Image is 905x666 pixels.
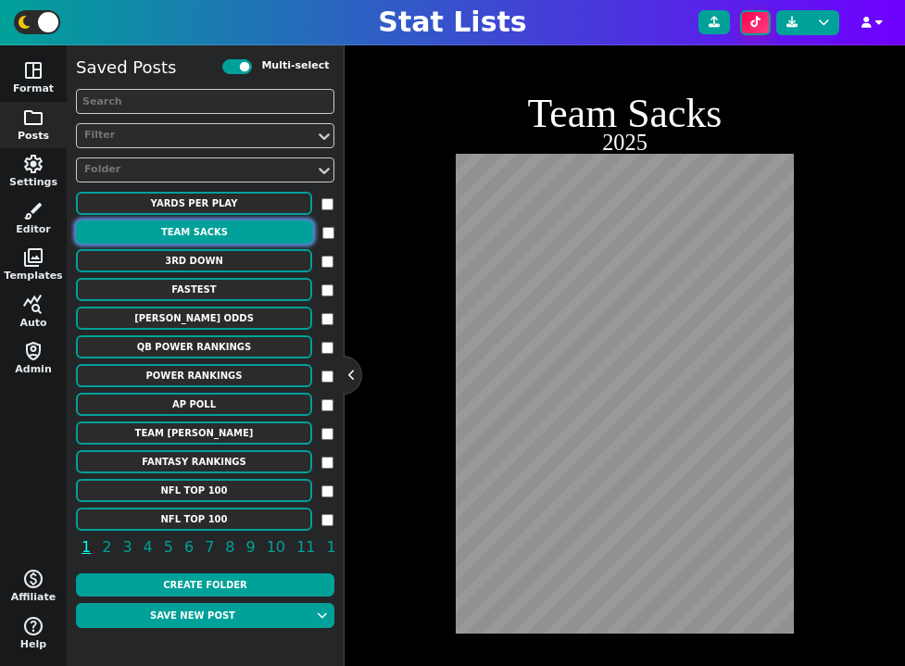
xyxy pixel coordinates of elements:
[456,132,794,154] h2: 2025
[141,535,156,559] span: 4
[76,278,312,301] button: FASTEST
[22,615,44,637] span: help
[22,246,44,269] span: photo_library
[244,535,258,559] span: 9
[456,94,794,134] h1: Team Sacks
[76,89,334,114] input: Search
[22,200,44,222] span: brush
[84,128,308,144] div: Filter
[76,220,313,244] button: Team Sacks
[76,307,312,330] button: [PERSON_NAME] ODDS
[323,535,347,559] span: 12
[378,6,526,39] h1: Stat Lists
[22,294,44,316] span: query_stats
[76,192,312,215] button: Yards Per Play
[84,162,308,178] div: Folder
[76,364,312,387] button: Power Rankings
[99,535,114,559] span: 2
[222,535,237,559] span: 8
[119,535,134,559] span: 3
[76,421,312,445] button: Team [PERSON_NAME]
[22,340,44,362] span: shield_person
[22,107,44,129] span: folder
[76,603,309,628] button: Save new post
[79,535,94,559] span: 1
[76,573,334,597] button: Create Folder
[76,249,312,272] button: 3rd Down
[22,153,44,175] span: settings
[182,535,196,559] span: 6
[76,393,312,416] button: AP POLL
[76,479,312,502] button: NFL TOP 100
[76,508,312,531] button: NFL TOP 100
[22,568,44,590] span: monetization_on
[76,57,176,78] h5: Saved Posts
[76,450,312,473] button: Fantasy Rankings
[161,535,176,559] span: 5
[294,535,318,559] span: 11
[202,535,217,559] span: 7
[264,535,288,559] span: 10
[76,335,312,358] button: QB POWER RANKINGS
[22,59,44,82] span: space_dashboard
[261,58,329,74] label: Multi-select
